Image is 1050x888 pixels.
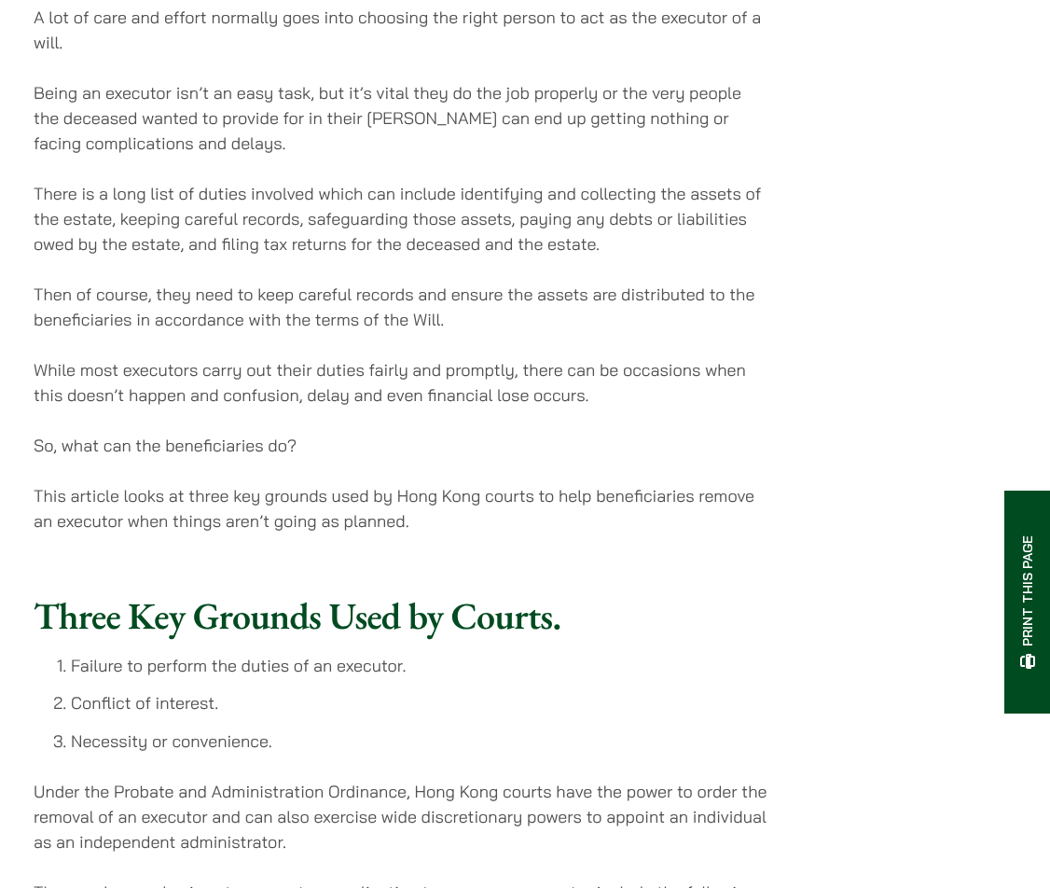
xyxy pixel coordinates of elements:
[34,80,771,156] p: Being an executor isn’t an easy task, but it’s vital they do the job properly or the very people ...
[34,282,771,332] p: Then of course, they need to keep careful records and ensure the assets are distributed to the be...
[34,483,771,534] p: This article looks at three key grounds used by Hong Kong courts to help beneficiaries remove an ...
[34,181,771,257] p: There is a long list of duties involved which can include identifying and collecting the assets o...
[71,653,771,678] li: Failure to perform the duties of an executor.
[34,357,771,408] p: While most executors carry out their duties fairly and promptly, there can be occasions when this...
[34,779,771,854] p: Under the Probate and Administration Ordinance, Hong Kong courts have the power to order the remo...
[34,5,771,55] p: A lot of care and effort normally goes into choosing the right person to act as the executor of a...
[71,690,771,715] li: Conflict of interest.
[34,593,771,638] h2: Three Key Grounds Used by Courts.
[34,433,771,458] p: So, what can the beneficiaries do?
[71,728,771,754] li: Necessity or convenience.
